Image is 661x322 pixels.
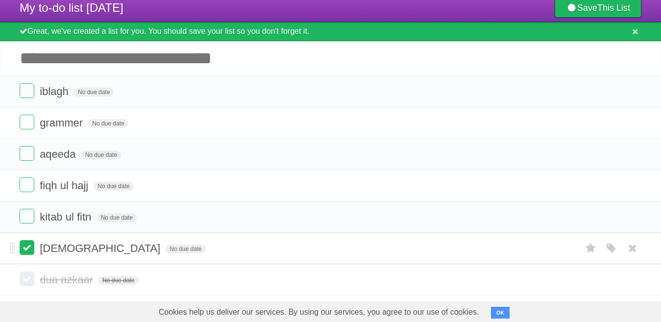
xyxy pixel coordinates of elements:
span: No due date [81,150,121,159]
span: My to-do list [DATE] [20,1,123,14]
button: OK [491,307,510,319]
label: Done [20,115,34,129]
span: No due date [98,276,138,285]
span: iblagh [40,85,71,98]
span: fiqh ul hajj [40,179,91,192]
label: Done [20,209,34,223]
label: Done [20,240,34,255]
label: Done [20,177,34,192]
label: Done [20,272,34,286]
span: No due date [74,88,114,97]
span: grammer [40,117,85,129]
span: No due date [88,119,128,128]
span: Cookies help us deliver our services. By using our services, you agree to our use of cookies. [149,302,489,322]
label: Done [20,146,34,161]
span: No due date [166,245,205,253]
span: kitab ul fitn [40,211,94,223]
span: No due date [94,182,133,191]
label: Star task [582,240,600,256]
label: Done [20,83,34,98]
span: No due date [97,213,136,222]
span: dua azkaar [40,273,96,286]
span: [DEMOGRAPHIC_DATA] [40,242,163,254]
span: aqeeda [40,148,78,160]
b: This List [597,3,630,13]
